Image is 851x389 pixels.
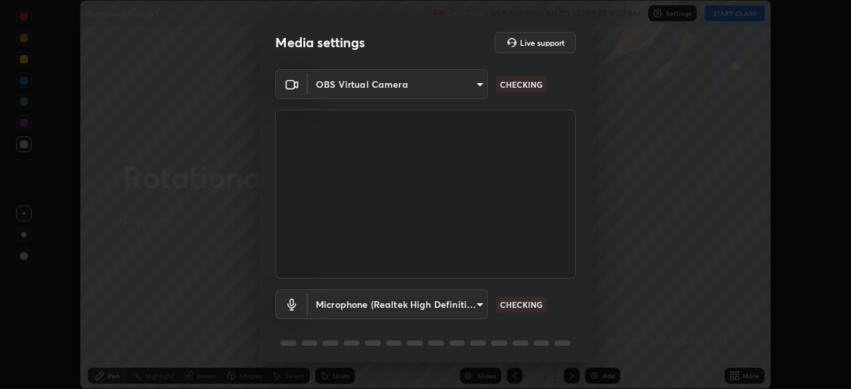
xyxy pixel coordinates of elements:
[308,69,488,99] div: OBS Virtual Camera
[308,289,488,319] div: OBS Virtual Camera
[275,34,365,51] h2: Media settings
[500,78,543,90] p: CHECKING
[500,299,543,311] p: CHECKING
[520,39,564,47] h5: Live support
